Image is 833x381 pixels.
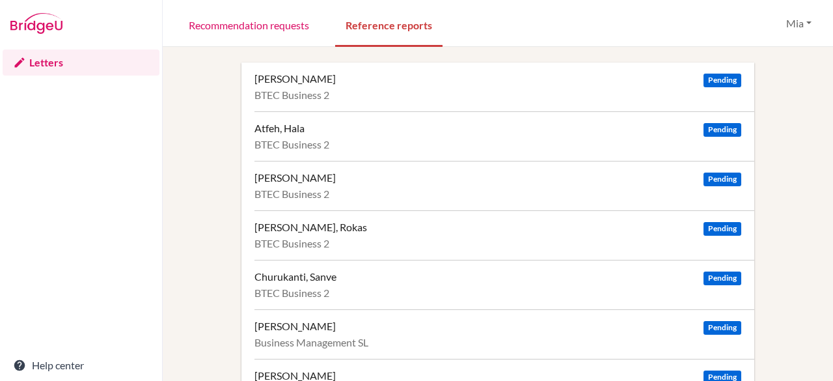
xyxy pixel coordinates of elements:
[3,352,159,378] a: Help center
[703,123,741,137] span: Pending
[703,173,741,186] span: Pending
[254,210,754,260] a: [PERSON_NAME], Rokas Pending BTEC Business 2
[254,336,741,349] div: Business Management SL
[254,111,754,161] a: Atfeh, Hala Pending BTEC Business 2
[178,2,320,47] a: Recommendation requests
[780,11,817,36] button: Mia
[254,138,741,151] div: BTEC Business 2
[254,72,336,85] div: [PERSON_NAME]
[254,221,367,234] div: [PERSON_NAME], Rokas
[703,321,741,335] span: Pending
[3,49,159,76] a: Letters
[335,2,443,47] a: Reference reports
[10,13,62,34] img: Bridge-U
[254,122,305,135] div: Atfeh, Hala
[254,89,741,102] div: BTEC Business 2
[703,74,741,87] span: Pending
[254,188,741,201] div: BTEC Business 2
[254,171,336,184] div: [PERSON_NAME]
[703,272,741,285] span: Pending
[254,161,754,210] a: [PERSON_NAME] Pending BTEC Business 2
[254,63,754,111] a: [PERSON_NAME] Pending BTEC Business 2
[254,270,336,283] div: Churukanti, Sanve
[254,260,754,309] a: Churukanti, Sanve Pending BTEC Business 2
[254,320,336,333] div: [PERSON_NAME]
[254,309,754,359] a: [PERSON_NAME] Pending Business Management SL
[703,222,741,236] span: Pending
[254,237,741,250] div: BTEC Business 2
[254,287,741,300] div: BTEC Business 2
